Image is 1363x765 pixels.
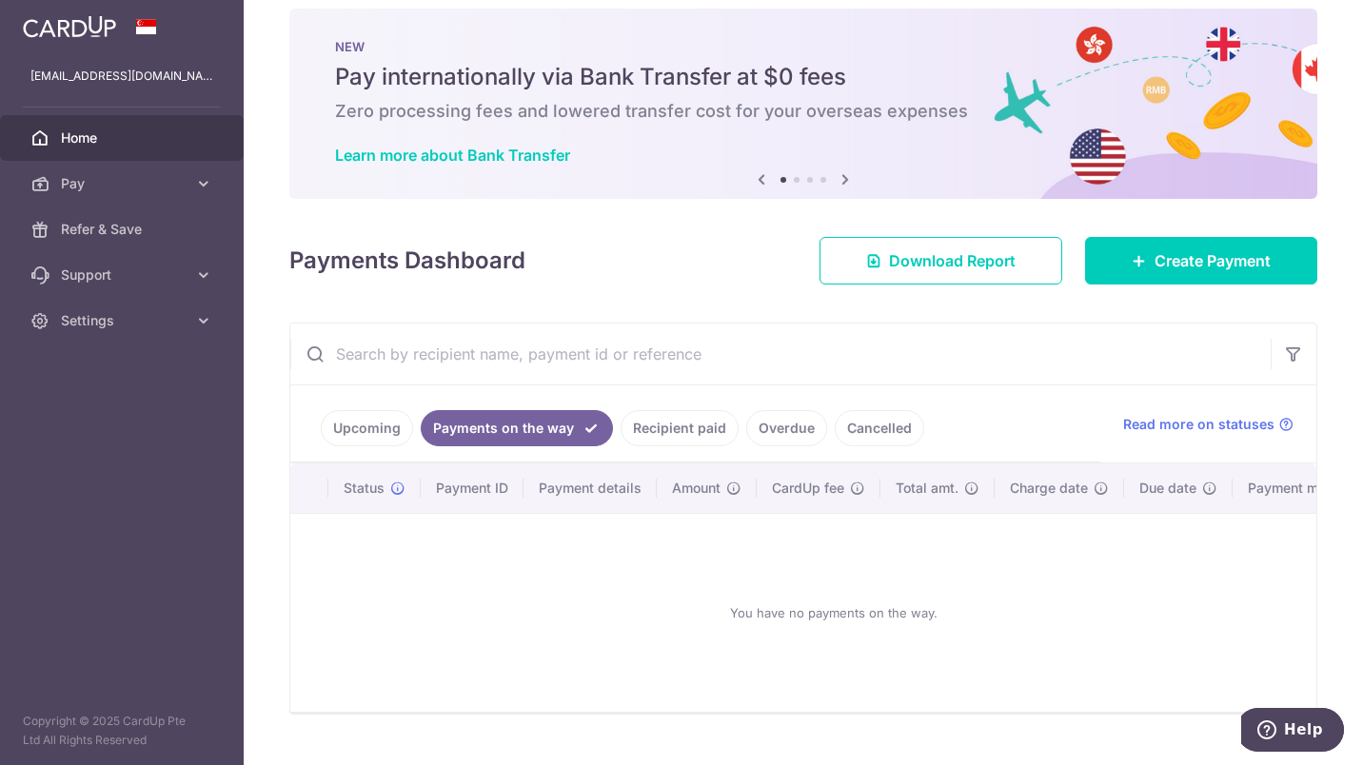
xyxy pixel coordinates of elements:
h5: Pay internationally via Bank Transfer at $0 fees [335,62,1272,92]
span: Help [43,13,82,30]
span: Settings [61,311,187,330]
iframe: Opens a widget where you can find more information [1241,708,1344,755]
span: Pay [61,174,187,193]
span: Total amt. [896,479,958,498]
a: Payments on the way [421,410,613,446]
img: Bank transfer banner [289,9,1317,199]
th: Payment details [523,463,657,513]
a: Read more on statuses [1123,415,1294,434]
a: Cancelled [835,410,924,446]
input: Search by recipient name, payment id or reference [290,324,1271,384]
span: Support [61,265,187,284]
a: Recipient paid [621,410,739,446]
span: Read more on statuses [1123,415,1274,434]
span: Charge date [1010,479,1088,498]
h6: Zero processing fees and lowered transfer cost for your overseas expenses [335,100,1272,123]
img: CardUp [23,15,116,38]
span: Amount [672,479,721,498]
p: [EMAIL_ADDRESS][DOMAIN_NAME] [30,67,213,86]
p: NEW [335,39,1272,54]
a: Overdue [746,410,827,446]
span: Status [344,479,385,498]
span: Refer & Save [61,220,187,239]
span: Create Payment [1155,249,1271,272]
a: Upcoming [321,410,413,446]
div: You have no payments on the way. [313,529,1354,696]
span: CardUp fee [772,479,844,498]
span: Home [61,128,187,147]
th: Payment ID [421,463,523,513]
h4: Payments Dashboard [289,244,525,278]
span: Due date [1139,479,1196,498]
a: Download Report [820,237,1062,284]
span: Download Report [889,249,1016,272]
a: Create Payment [1085,237,1317,284]
a: Learn more about Bank Transfer [335,146,570,165]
